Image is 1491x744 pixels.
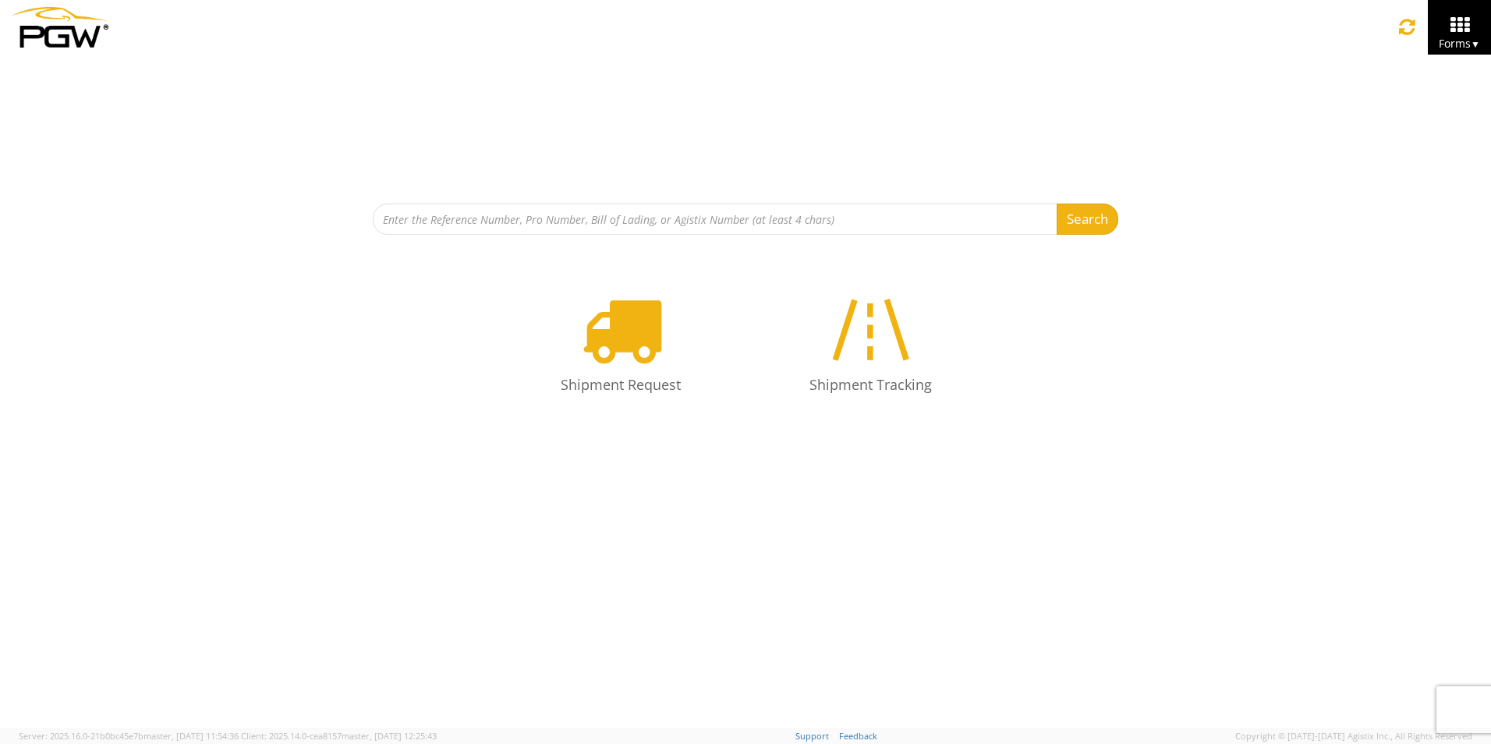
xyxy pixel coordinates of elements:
[753,274,987,416] a: Shipment Tracking
[1057,204,1118,235] button: Search
[1471,37,1480,51] span: ▼
[12,7,108,48] img: pgw-form-logo-1aaa8060b1cc70fad034.png
[769,377,972,393] h4: Shipment Tracking
[373,204,1057,235] input: Enter the Reference Number, Pro Number, Bill of Lading, or Agistix Number (at least 4 chars)
[795,730,829,742] a: Support
[19,730,239,742] span: Server: 2025.16.0-21b0bc45e7b
[143,730,239,742] span: master, [DATE] 11:54:36
[1439,36,1480,51] span: Forms
[519,377,722,393] h4: Shipment Request
[342,730,437,742] span: master, [DATE] 12:25:43
[839,730,877,742] a: Feedback
[504,274,738,416] a: Shipment Request
[241,730,437,742] span: Client: 2025.14.0-cea8157
[1235,730,1472,742] span: Copyright © [DATE]-[DATE] Agistix Inc., All Rights Reserved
